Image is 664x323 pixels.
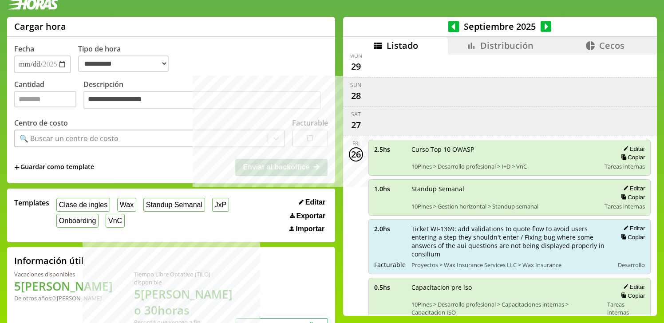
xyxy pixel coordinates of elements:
button: Editar [296,198,328,207]
span: Exportar [296,212,325,220]
div: Sun [350,81,361,89]
button: Onboarding [56,214,99,228]
span: + [14,162,20,172]
button: Copiar [618,292,645,299]
span: Capacitacion pre iso [411,283,601,291]
input: Cantidad [14,91,76,107]
div: Mon [349,52,362,59]
button: Editar [621,185,645,192]
label: Centro de costo [14,118,68,128]
span: Tareas internas [607,300,645,316]
button: JxP [212,198,229,212]
button: Standup Semanal [143,198,205,212]
span: 10Pines > Desarrollo profesional > I+D > VnC [411,162,599,170]
button: Clase de ingles [56,198,110,212]
div: scrollable content [343,55,657,315]
span: 10Pines > Desarrollo profesional > Capacitaciones internas > Capacitacion ISO [411,300,601,316]
button: Copiar [618,154,645,161]
button: Editar [621,225,645,232]
span: Facturable [374,260,405,269]
textarea: Descripción [83,91,321,110]
span: Distribución [480,39,534,51]
span: Standup Semanal [411,185,599,193]
div: 27 [349,118,363,132]
label: Descripción [83,79,328,112]
div: 🔍 Buscar un centro de costo [20,134,119,143]
div: Tiempo Libre Optativo (TiLO) disponible [134,270,236,286]
h2: Información útil [14,255,84,267]
span: 10Pines > Gestion horizontal > Standup semanal [411,202,599,210]
span: Septiembre 2025 [459,20,541,32]
h1: 5 [PERSON_NAME] o 30 horas [134,286,236,318]
button: Exportar [287,212,328,221]
span: Templates [14,198,49,208]
label: Fecha [14,44,34,54]
span: +Guardar como template [14,162,94,172]
span: Desarrollo [618,261,645,269]
span: Listado [387,39,418,51]
button: Editar [621,283,645,291]
span: 1.0 hs [374,185,405,193]
span: 2.0 hs [374,225,405,233]
div: 29 [349,59,363,74]
span: Editar [305,198,325,206]
h1: 5 [PERSON_NAME] [14,278,113,294]
span: 2.5 hs [374,145,405,154]
button: Editar [621,145,645,153]
div: Vacaciones disponibles [14,270,113,278]
button: Copiar [618,193,645,201]
div: Fri [352,140,360,147]
h1: Cargar hora [14,20,66,32]
span: Curso Top 10 OWASP [411,145,599,154]
div: 28 [349,89,363,103]
span: Cecos [599,39,624,51]
button: VnC [106,214,125,228]
div: Sat [351,110,361,118]
button: Wax [117,198,136,212]
span: Ticket WI-1369: add validations to quote flow to avoid users entering a step they shouldn't enter... [411,225,608,258]
button: Copiar [618,233,645,241]
span: Tareas internas [605,162,645,170]
span: Proyectos > Wax Insurance Services LLC > Wax Insurance [411,261,608,269]
div: De otros años: 0 [PERSON_NAME] [14,294,113,302]
label: Facturable [292,118,328,128]
span: 0.5 hs [374,283,405,291]
div: 26 [349,147,363,161]
label: Tipo de hora [78,44,176,73]
span: Importar [296,225,324,233]
label: Cantidad [14,79,83,112]
span: Tareas internas [605,202,645,210]
select: Tipo de hora [78,55,169,72]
